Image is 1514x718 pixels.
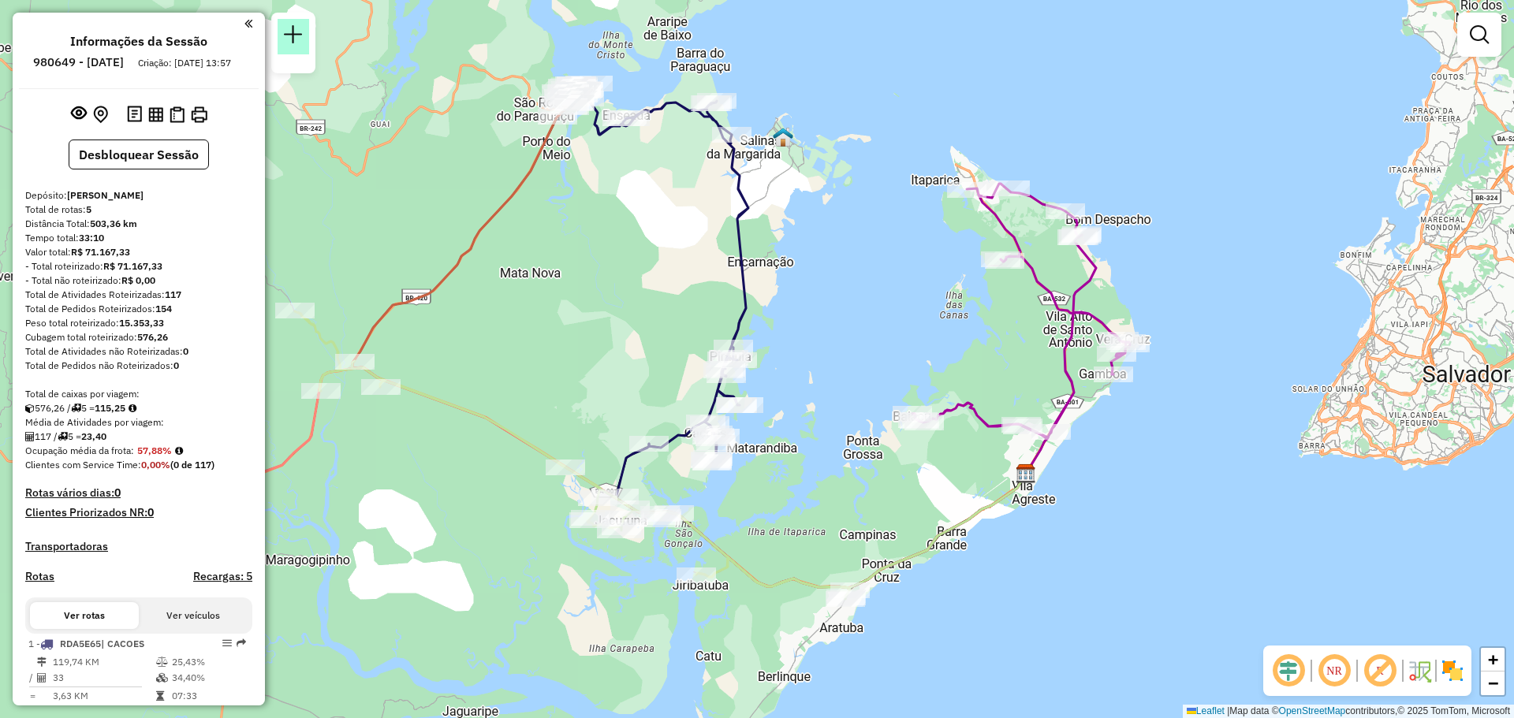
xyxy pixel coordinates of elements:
[25,245,252,259] div: Valor total:
[1361,652,1399,690] span: Exibir rótulo
[25,188,252,203] div: Depósito:
[25,570,54,583] a: Rotas
[1481,671,1505,695] a: Zoom out
[37,673,47,683] i: Total de Atividades
[171,688,246,704] td: 07:33
[237,638,246,648] em: Rota exportada
[1315,652,1353,690] span: Ocultar NR
[25,302,252,316] div: Total de Pedidos Roteirizados:
[155,303,172,314] strong: 154
[1183,705,1514,718] div: Map data © contributors,© 2025 TomTom, Microsoft
[60,638,101,649] span: RDA5E65
[25,506,252,519] h4: Clientes Priorizados NR:
[37,657,47,667] i: Distância Total
[25,344,252,359] div: Total de Atividades não Roteirizadas:
[25,415,252,430] div: Média de Atividades por viagem:
[30,602,139,629] button: Ver rotas
[25,459,141,471] span: Clientes com Service Time:
[52,688,155,704] td: 3,63 KM
[171,654,246,670] td: 25,43%
[25,316,252,330] div: Peso total roteirizado:
[25,259,252,273] div: - Total roteirizado:
[90,102,111,127] button: Centralizar mapa no depósito ou ponto de apoio
[95,402,125,414] strong: 115,25
[278,19,309,54] a: Nova sessão e pesquisa
[137,331,168,343] strong: 576,26
[81,430,106,442] strong: 23,40
[170,459,214,471] strong: (0 de 117)
[25,231,252,245] div: Tempo total:
[33,55,124,69] h6: 980649 - [DATE]
[145,103,166,125] button: Visualizar relatório de Roteirização
[25,432,35,441] i: Total de Atividades
[1016,463,1036,484] img: Adib Vera Cruz
[103,260,162,272] strong: R$ 71.167,33
[156,691,164,701] i: Tempo total em rota
[25,404,35,413] i: Cubagem total roteirizado
[25,217,252,231] div: Distância Total:
[86,203,91,215] strong: 5
[1464,19,1495,50] a: Exibir filtros
[28,688,36,704] td: =
[137,445,172,456] strong: 57,88%
[25,330,252,344] div: Cubagem total roteirizado:
[1440,658,1465,683] img: Exibir/Ocultar setores
[25,445,134,456] span: Ocupação média da frota:
[1270,652,1307,690] span: Ocultar deslocamento
[28,670,36,686] td: /
[28,638,144,649] span: 1 -
[222,638,232,648] em: Opções
[147,505,154,519] strong: 0
[25,430,252,444] div: 117 / 5 =
[79,232,104,244] strong: 33:10
[166,103,188,126] button: Visualizar Romaneio
[52,670,155,686] td: 33
[244,14,252,32] a: Clique aqui para minimizar o painel
[171,670,246,686] td: 34,40%
[124,102,145,127] button: Logs desbloquear sessão
[1481,648,1505,671] a: Zoom in
[58,432,68,441] i: Total de rotas
[25,203,252,217] div: Total de rotas:
[71,246,130,258] strong: R$ 71.167,33
[25,387,252,401] div: Total de caixas por viagem:
[119,317,164,329] strong: 15.353,33
[129,404,136,413] i: Meta Caixas/viagem: 1,00 Diferença: 114,25
[165,288,181,300] strong: 117
[141,459,170,471] strong: 0,00%
[121,274,155,286] strong: R$ 0,00
[188,103,211,126] button: Imprimir Rotas
[1488,649,1498,669] span: +
[69,140,209,169] button: Desbloquear Sessão
[1227,705,1229,716] span: |
[67,189,144,201] strong: [PERSON_NAME]
[1279,705,1346,716] a: OpenStreetMap
[114,485,121,500] strong: 0
[773,127,793,147] img: SITE-ILHA
[52,654,155,670] td: 119,74 KM
[156,657,168,667] i: % de utilização do peso
[139,602,248,629] button: Ver veículos
[1488,673,1498,693] span: −
[68,102,90,127] button: Exibir sessão original
[101,638,144,649] span: | CACOES
[25,359,252,373] div: Total de Pedidos não Roteirizados:
[25,273,252,288] div: - Total não roteirizado:
[25,288,252,302] div: Total de Atividades Roteirizadas:
[156,673,168,683] i: % de utilização da cubagem
[175,446,183,456] em: Média calculada utilizando a maior ocupação (%Peso ou %Cubagem) de cada rota da sessão. Rotas cro...
[1187,705,1225,716] a: Leaflet
[173,359,179,371] strong: 0
[183,345,188,357] strong: 0
[193,570,252,583] h4: Recargas: 5
[71,404,81,413] i: Total de rotas
[90,218,137,229] strong: 503,36 km
[25,486,252,500] h4: Rotas vários dias:
[70,34,207,49] h4: Informações da Sessão
[132,56,237,70] div: Criação: [DATE] 13:57
[1407,658,1432,683] img: Fluxo de ruas
[25,401,252,415] div: 576,26 / 5 =
[25,540,252,553] h4: Transportadoras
